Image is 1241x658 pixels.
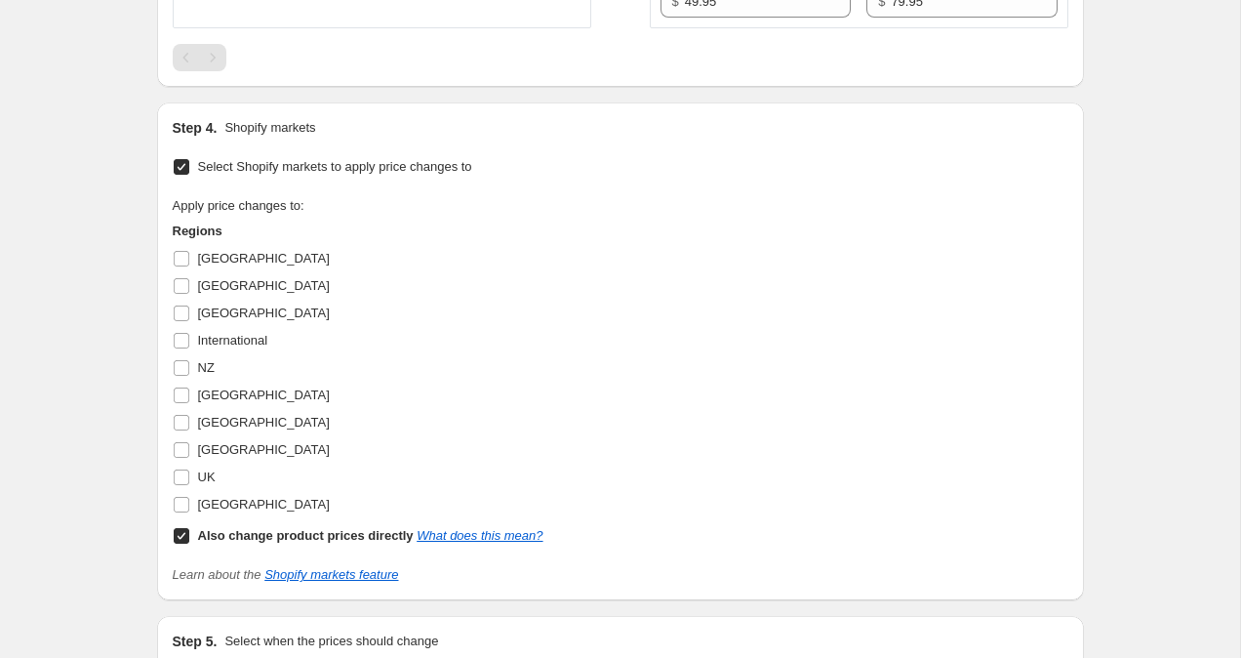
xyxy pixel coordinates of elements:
[173,118,218,138] h2: Step 4.
[173,222,543,241] h3: Regions
[173,198,304,213] span: Apply price changes to:
[198,388,330,402] span: [GEOGRAPHIC_DATA]
[198,278,330,293] span: [GEOGRAPHIC_DATA]
[224,632,438,651] p: Select when the prices should change
[198,470,216,484] span: UK
[198,497,330,512] span: [GEOGRAPHIC_DATA]
[198,442,330,457] span: [GEOGRAPHIC_DATA]
[198,415,330,430] span: [GEOGRAPHIC_DATA]
[224,118,315,138] p: Shopify markets
[198,333,268,348] span: International
[173,567,399,582] i: Learn about the
[173,632,218,651] h2: Step 5.
[198,528,414,543] b: Also change product prices directly
[264,567,398,582] a: Shopify markets feature
[198,251,330,266] span: [GEOGRAPHIC_DATA]
[198,360,215,375] span: NZ
[417,528,542,543] a: What does this mean?
[173,44,226,71] nav: Pagination
[198,159,472,174] span: Select Shopify markets to apply price changes to
[198,306,330,320] span: [GEOGRAPHIC_DATA]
